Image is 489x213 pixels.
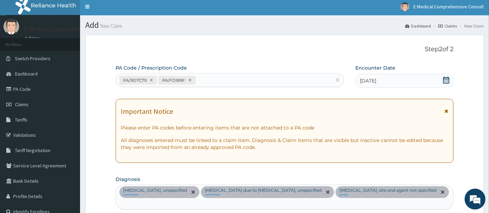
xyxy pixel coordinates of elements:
p: [MEDICAL_DATA], unspecified [123,188,187,193]
a: Online [24,36,41,41]
small: confirmed [205,193,322,197]
span: Switch Providers [15,55,50,62]
h1: Add [85,21,484,30]
li: New Claim [458,23,484,29]
span: We're online! [40,63,96,133]
span: Dashboard [15,71,38,77]
p: Please enter PA codes before entering items that are not attached to a PA code [121,124,449,131]
div: PA/FD189F [160,76,186,84]
span: Claims [15,101,29,108]
span: remove selection option [325,189,331,195]
a: Dashboard [405,23,431,29]
div: Minimize live chat window [114,3,131,20]
div: PA/9D7C79 [121,76,148,84]
img: d_794563401_company_1708531726252_794563401 [13,35,28,52]
span: Tariff Negotiation [15,147,50,153]
img: User Image [401,2,409,11]
h1: Important Notice [121,108,173,115]
p: Step 2 of 2 [116,46,454,53]
p: All diagnoses entered must be linked to a claim item. Diagnosis & Claim Items that are visible bu... [121,137,449,151]
p: [MEDICAL_DATA] due to [MEDICAL_DATA], unspecified [205,188,322,193]
p: E Medical Comprehensive Consult [24,26,115,32]
p: [MEDICAL_DATA], site and agent not specified [339,188,436,193]
span: remove selection option [190,189,196,195]
a: Claims [438,23,457,29]
small: confirmed [123,193,187,197]
textarea: Type your message and hit 'Enter' [3,140,133,165]
img: User Image [3,19,19,34]
span: remove selection option [440,189,446,195]
label: Diagnosis [116,176,140,183]
label: Encounter Date [355,64,395,71]
span: E Medical Comprehensive Consult [413,3,484,10]
small: New Claim [99,23,122,29]
label: PA Code / Prescription Code [116,64,187,71]
span: [DATE] [360,77,376,84]
span: Tariffs [15,117,27,123]
div: Chat with us now [36,39,117,48]
small: query [339,193,436,197]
